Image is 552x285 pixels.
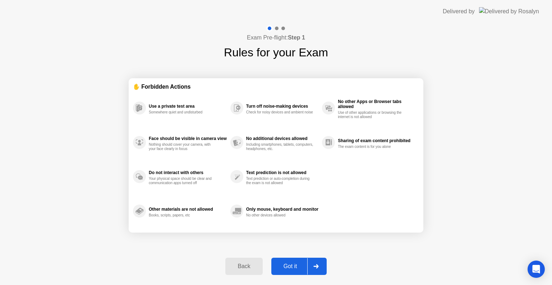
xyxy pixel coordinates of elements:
[149,136,227,141] div: Face should be visible in camera view
[246,213,314,218] div: No other devices allowed
[247,33,305,42] h4: Exam Pre-flight:
[246,104,318,109] div: Turn off noise-making devices
[479,7,539,15] img: Delivered by Rosalyn
[224,44,328,61] h1: Rules for your Exam
[246,177,314,185] div: Text prediction or auto-completion during the exam is not allowed
[443,7,475,16] div: Delivered by
[133,83,419,91] div: ✋ Forbidden Actions
[225,258,262,275] button: Back
[246,110,314,115] div: Check for noisy devices and ambient noise
[528,261,545,278] div: Open Intercom Messenger
[338,138,415,143] div: Sharing of exam content prohibited
[149,177,217,185] div: Your physical space should be clear and communication apps turned off
[338,111,406,119] div: Use of other applications or browsing the internet is not allowed
[149,170,227,175] div: Do not interact with others
[288,34,305,41] b: Step 1
[338,99,415,109] div: No other Apps or Browser tabs allowed
[149,104,227,109] div: Use a private test area
[338,145,406,149] div: The exam content is for you alone
[149,213,217,218] div: Books, scripts, papers, etc
[246,142,314,151] div: Including smartphones, tablets, computers, headphones, etc.
[246,136,318,141] div: No additional devices allowed
[246,170,318,175] div: Text prediction is not allowed
[227,263,260,270] div: Back
[271,258,327,275] button: Got it
[149,142,217,151] div: Nothing should cover your camera, with your face clearly in focus
[246,207,318,212] div: Only mouse, keyboard and monitor
[149,110,217,115] div: Somewhere quiet and undisturbed
[149,207,227,212] div: Other materials are not allowed
[273,263,307,270] div: Got it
